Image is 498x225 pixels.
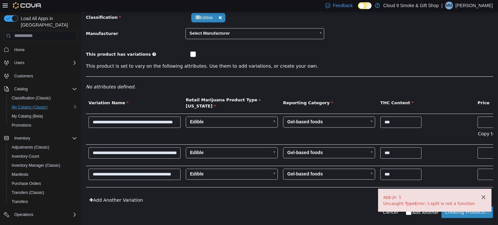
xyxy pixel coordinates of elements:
[202,89,252,94] span: Reporting Category
[456,2,493,9] p: [PERSON_NAME]
[14,47,25,52] span: Home
[9,152,42,160] a: Inventory Count
[202,106,285,116] span: Gel-based foods
[6,121,80,130] button: Promotions
[383,2,439,9] p: Cloud 9 Smoke & Gift Shop
[105,17,235,27] span: Select Manufacturer
[1,58,80,67] button: Users
[13,2,42,9] img: Cova
[202,136,294,147] a: Gel-based foods
[299,89,333,94] span: THC Content
[14,60,24,65] span: Users
[5,40,70,45] span: This product has variations
[14,212,33,217] span: Operations
[105,158,188,168] span: Edible
[12,211,77,219] span: Operations
[9,143,52,151] a: Adjustments (Classic)
[9,103,50,111] a: My Catalog (Classic)
[110,2,144,11] span: Edible
[441,2,443,9] p: |
[6,179,80,188] button: Purchase Orders
[5,183,65,195] a: Add Another Variation
[12,134,33,142] button: Inventory
[302,183,405,195] div: app.js: 1 Uncaught TypeError: t.split is not a function
[12,172,28,177] span: Manifests
[12,85,30,93] button: Catalog
[105,157,197,168] a: Edible
[12,199,28,204] span: Transfers
[9,94,77,102] span: Classification (Classic)
[12,85,77,93] span: Catalog
[9,198,77,206] span: Transfers
[397,117,425,129] a: Copy to all
[6,161,80,170] button: Inventory Manager (Classic)
[12,46,27,54] a: Home
[6,103,80,112] button: My Catalog (Classic)
[9,94,53,102] a: Classification (Classic)
[14,136,30,141] span: Inventory
[12,145,49,150] span: Adjustments (Classic)
[105,105,197,116] a: Edible
[1,45,80,54] button: Home
[12,96,51,101] span: Classification (Classic)
[6,94,80,103] button: Classification (Classic)
[5,4,40,8] span: Classification
[6,170,80,179] button: Manifests
[12,59,77,67] span: Users
[9,112,46,120] a: My Catalog (Beta)
[1,210,80,219] button: Operations
[7,89,48,94] span: Variation Name
[446,2,452,9] span: MM
[9,152,77,160] span: Inventory Count
[105,106,188,116] span: Edible
[12,211,36,219] button: Operations
[9,103,77,111] span: My Catalog (Classic)
[202,105,294,116] a: Gel-based foods
[9,112,77,120] span: My Catalog (Beta)
[6,197,80,206] button: Transfers
[9,162,77,169] span: Inventory Manager (Classic)
[5,73,54,78] em: No attributes defined.
[12,154,39,159] span: Inventory Count
[6,188,80,197] button: Transfers (Classic)
[9,143,77,151] span: Adjustments (Classic)
[9,180,77,187] span: Purchase Orders
[12,134,77,142] span: Inventory
[1,134,80,143] button: Inventory
[358,2,372,9] input: Dark Mode
[5,20,37,25] span: Manufacturer
[12,72,77,80] span: Customers
[5,51,412,58] p: This product is set to vary on the following attributes. Use them to add variations, or create yo...
[445,2,453,9] div: Michael M. McPhillips
[12,123,31,128] span: Promotions
[9,198,30,206] a: Transfers
[202,157,294,168] a: Gel-based foods
[12,190,44,195] span: Transfers (Classic)
[9,162,63,169] a: Inventory Manager (Classic)
[399,183,405,189] button: ×
[6,143,80,152] button: Adjustments (Classic)
[105,136,197,147] a: Edible
[333,2,353,9] span: Feedback
[12,72,36,80] a: Customers
[14,86,28,92] span: Catalog
[1,71,80,81] button: Customers
[12,46,77,54] span: Home
[12,59,27,67] button: Users
[6,152,80,161] button: Inventory Count
[202,136,285,147] span: Gel-based foods
[9,171,77,178] span: Manifests
[12,114,43,119] span: My Catalog (Beta)
[104,17,243,28] a: Select Manufacturer
[105,86,180,97] span: Retail Marijuana Product Type - [US_STATE]
[1,84,80,94] button: Catalog
[202,158,285,168] span: Gel-based foods
[9,180,44,187] a: Purchase Orders
[9,189,77,197] span: Transfers (Classic)
[397,89,409,94] span: Price
[9,121,77,129] span: Promotions
[12,181,41,186] span: Purchase Orders
[12,163,60,168] span: Inventory Manager (Classic)
[12,105,48,110] span: My Catalog (Classic)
